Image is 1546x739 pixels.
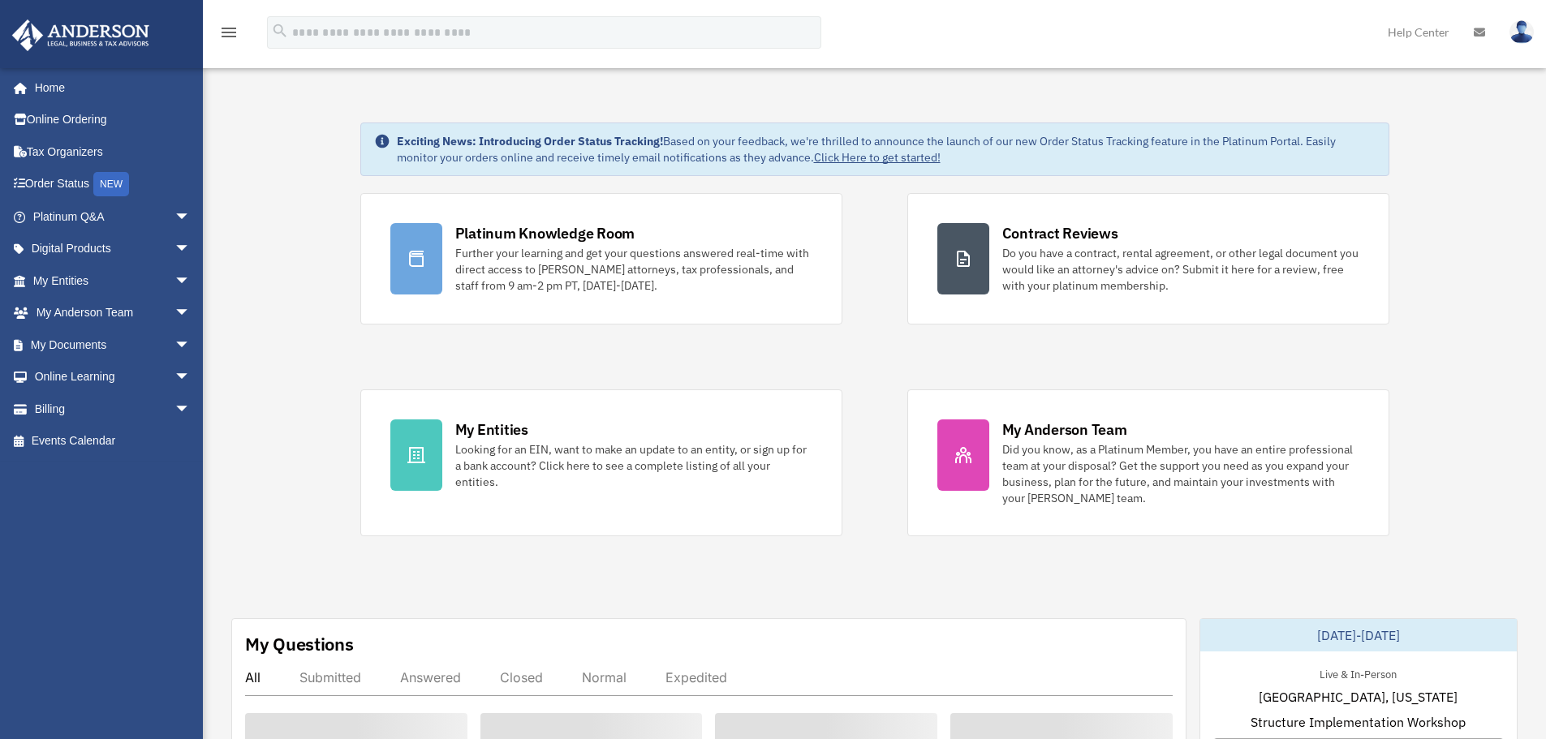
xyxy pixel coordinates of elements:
div: Contract Reviews [1002,223,1118,243]
a: Events Calendar [11,425,215,458]
a: My Anderson Teamarrow_drop_down [11,297,215,329]
a: Billingarrow_drop_down [11,393,215,425]
div: Closed [500,669,543,685]
div: Do you have a contract, rental agreement, or other legal document you would like an attorney's ad... [1002,245,1359,294]
a: Home [11,71,207,104]
span: arrow_drop_down [174,264,207,298]
img: User Pic [1509,20,1534,44]
div: Further your learning and get your questions answered real-time with direct access to [PERSON_NAM... [455,245,812,294]
span: Structure Implementation Workshop [1251,712,1466,732]
div: Did you know, as a Platinum Member, you have an entire professional team at your disposal? Get th... [1002,441,1359,506]
a: Contract Reviews Do you have a contract, rental agreement, or other legal document you would like... [907,193,1389,324]
a: Tax Organizers [11,135,215,168]
span: arrow_drop_down [174,200,207,234]
div: My Entities [455,419,528,440]
div: My Anderson Team [1002,419,1127,440]
div: Expedited [665,669,727,685]
span: arrow_drop_down [174,233,207,266]
div: Platinum Knowledge Room [455,223,635,243]
a: My Entitiesarrow_drop_down [11,264,215,297]
a: My Anderson Team Did you know, as a Platinum Member, you have an entire professional team at your... [907,389,1389,536]
div: Based on your feedback, we're thrilled to announce the launch of our new Order Status Tracking fe... [397,133,1376,165]
a: Digital Productsarrow_drop_down [11,233,215,265]
a: My Entities Looking for an EIN, want to make an update to an entity, or sign up for a bank accoun... [360,389,842,536]
div: Looking for an EIN, want to make an update to an entity, or sign up for a bank account? Click her... [455,441,812,490]
strong: Exciting News: Introducing Order Status Tracking! [397,134,663,148]
div: Submitted [299,669,361,685]
div: Live & In-Person [1307,664,1410,681]
div: Normal [582,669,627,685]
a: menu [219,28,239,42]
a: Platinum Knowledge Room Further your learning and get your questions answered real-time with dire... [360,193,842,324]
a: Online Ordering [11,104,215,136]
span: arrow_drop_down [174,297,207,330]
div: [DATE]-[DATE] [1200,619,1517,651]
a: Platinum Q&Aarrow_drop_down [11,200,215,233]
a: Order StatusNEW [11,168,215,201]
div: All [245,669,261,685]
a: My Documentsarrow_drop_down [11,329,215,361]
i: search [271,22,289,40]
div: My Questions [245,632,354,656]
i: menu [219,23,239,42]
div: Answered [400,669,461,685]
span: [GEOGRAPHIC_DATA], [US_STATE] [1259,687,1458,707]
span: arrow_drop_down [174,329,207,362]
div: NEW [93,172,129,196]
a: Click Here to get started! [814,150,941,165]
img: Anderson Advisors Platinum Portal [7,19,154,51]
a: Online Learningarrow_drop_down [11,361,215,393]
span: arrow_drop_down [174,361,207,394]
span: arrow_drop_down [174,393,207,426]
